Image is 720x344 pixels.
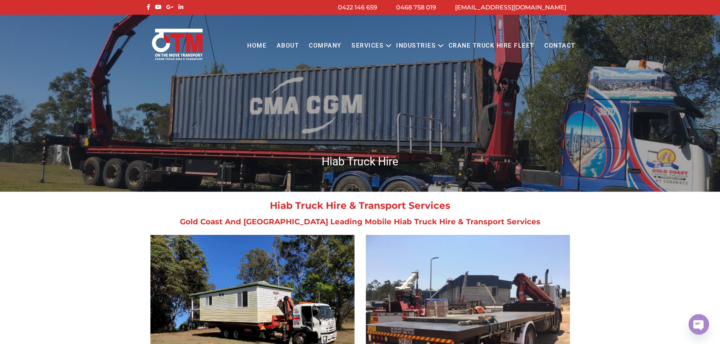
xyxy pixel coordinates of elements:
h1: Hiab Truck Hire [145,154,576,169]
a: Contact [539,35,581,56]
a: Services [347,35,389,56]
a: COMPANY [304,35,347,56]
img: Otmtransport [150,28,204,61]
a: About [271,35,304,56]
a: 0422 146 659 [338,4,377,11]
a: 0468 758 019 [396,4,436,11]
h2: Hiab Truck Hire & Transport Services [145,201,576,210]
a: Crane Truck Hire Fleet [443,35,539,56]
h2: Gold Coast And [GEOGRAPHIC_DATA] Leading Mobile Hiab Truck Hire & Transport Services [145,218,576,225]
a: Home [242,35,271,56]
a: [EMAIL_ADDRESS][DOMAIN_NAME] [455,4,566,11]
a: Industries [391,35,441,56]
